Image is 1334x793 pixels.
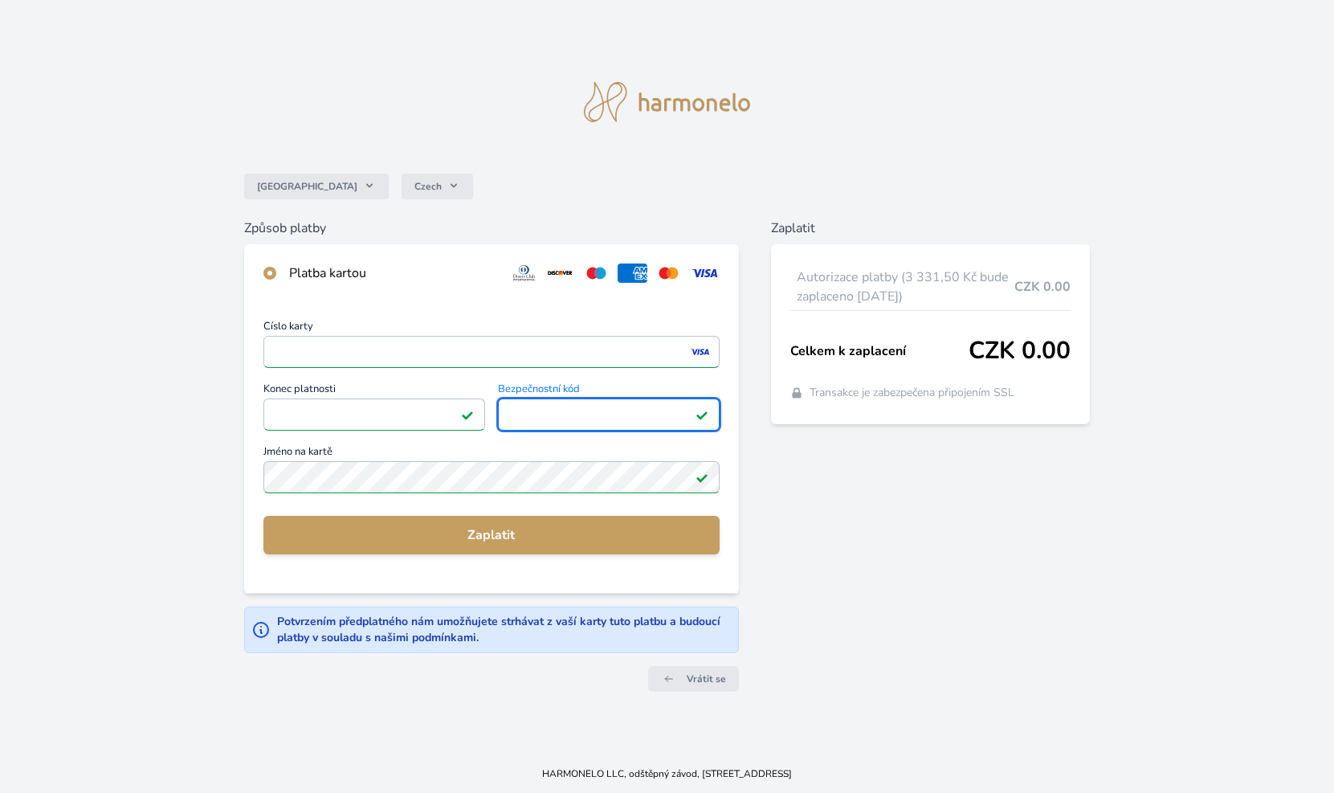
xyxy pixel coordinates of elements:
[244,219,739,238] h6: Způsob platby
[263,321,720,336] span: Číslo karty
[244,174,389,199] button: [GEOGRAPHIC_DATA]
[263,447,720,461] span: Jméno na kartě
[461,408,474,421] img: Platné pole
[687,672,726,685] span: Vrátit se
[618,264,647,283] img: amex.svg
[545,264,575,283] img: discover.svg
[696,471,708,484] img: Platné pole
[498,384,720,399] span: Bezpečnostní kód
[271,403,478,426] iframe: Iframe pro datum vypršení platnosti
[257,180,357,193] span: [GEOGRAPHIC_DATA]
[414,180,442,193] span: Czech
[797,268,1015,306] span: Autorizace platby (3 331,50 Kč bude zaplaceno [DATE])
[790,341,969,361] span: Celkem k zaplacení
[263,516,720,554] button: Zaplatit
[289,264,497,283] div: Platba kartou
[263,384,485,399] span: Konec platnosti
[696,408,708,421] img: Platné pole
[654,264,683,283] img: mc.svg
[690,264,720,283] img: visa.svg
[648,666,739,692] a: Vrátit se
[810,385,1014,401] span: Transakce je zabezpečena připojením SSL
[689,345,711,359] img: visa
[969,337,1071,366] span: CZK 0.00
[263,461,720,493] input: Jméno na kartěPlatné pole
[1014,277,1071,296] span: CZK 0.00
[271,341,712,363] iframe: Iframe pro číslo karty
[505,403,712,426] iframe: Iframe pro bezpečnostní kód
[277,614,732,646] div: Potvrzením předplatného nám umožňujete strhávat z vaší karty tuto platbu a budoucí platby v soula...
[771,219,1091,238] h6: Zaplatit
[276,525,707,545] span: Zaplatit
[402,174,473,199] button: Czech
[509,264,539,283] img: diners.svg
[584,82,751,122] img: logo.svg
[581,264,611,283] img: maestro.svg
